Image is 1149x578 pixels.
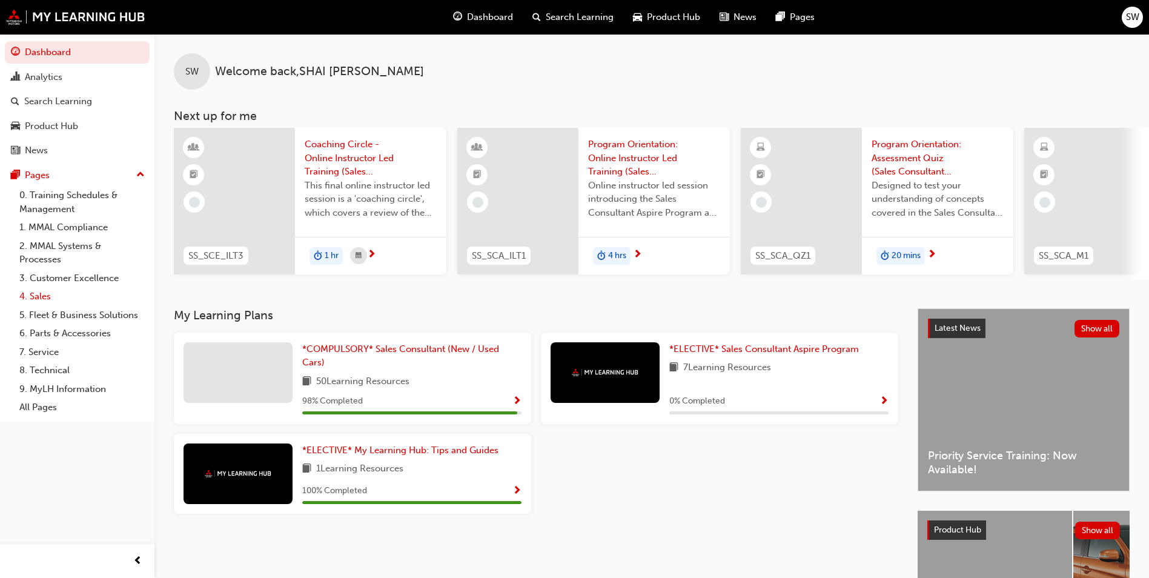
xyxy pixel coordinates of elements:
[881,248,889,264] span: duration-icon
[189,197,200,208] span: learningRecordVerb_NONE-icon
[935,323,981,333] span: Latest News
[453,10,462,25] span: guage-icon
[5,139,150,162] a: News
[918,308,1130,491] a: Latest NewsShow allPriority Service Training: Now Available!
[24,95,92,108] div: Search Learning
[790,10,815,24] span: Pages
[15,361,150,380] a: 8. Technical
[5,41,150,64] a: Dashboard
[1040,167,1048,183] span: booktick-icon
[755,249,810,263] span: SS_SCA_QZ1
[512,396,522,407] span: Show Progress
[15,218,150,237] a: 1. MMAL Compliance
[756,197,767,208] span: learningRecordVerb_NONE-icon
[872,138,1004,179] span: Program Orientation: Assessment Quiz (Sales Consultant Aspire Program)
[467,10,513,24] span: Dashboard
[5,164,150,187] button: Pages
[325,249,339,263] span: 1 hr
[314,248,322,264] span: duration-icon
[532,10,541,25] span: search-icon
[302,484,367,498] span: 100 % Completed
[215,65,424,79] span: Welcome back , SHAI [PERSON_NAME]
[11,72,20,83] span: chart-icon
[302,394,363,408] span: 98 % Completed
[25,168,50,182] div: Pages
[5,90,150,113] a: Search Learning
[302,443,503,457] a: *ELECTIVE* My Learning Hub: Tips and Guides
[757,140,765,156] span: learningResourceType_ELEARNING-icon
[25,70,62,84] div: Analytics
[302,445,498,456] span: *ELECTIVE* My Learning Hub: Tips and Guides
[633,250,642,261] span: next-icon
[733,10,757,24] span: News
[15,324,150,343] a: 6. Parts & Accessories
[623,5,710,30] a: car-iconProduct Hub
[11,121,20,132] span: car-icon
[11,47,20,58] span: guage-icon
[512,394,522,409] button: Show Progress
[443,5,523,30] a: guage-iconDashboard
[633,10,642,25] span: car-icon
[473,140,482,156] span: learningResourceType_INSTRUCTOR_LED-icon
[302,374,311,390] span: book-icon
[683,360,771,376] span: 7 Learning Resources
[15,398,150,417] a: All Pages
[472,197,483,208] span: learningRecordVerb_NONE-icon
[305,179,437,220] span: This final online instructor led session is a 'coaching circle', which covers a review of the Sal...
[25,119,78,133] div: Product Hub
[367,250,376,261] span: next-icon
[776,10,785,25] span: pages-icon
[1074,320,1120,337] button: Show all
[15,186,150,218] a: 0. Training Schedules & Management
[928,319,1119,338] a: Latest NewsShow all
[174,128,446,274] a: SS_SCE_ILT3Coaching Circle - Online Instructor Led Training (Sales Consultant Essential Program)T...
[15,287,150,306] a: 4. Sales
[302,462,311,477] span: book-icon
[588,179,720,220] span: Online instructor led session introducing the Sales Consultant Aspire Program and outlining what ...
[1075,522,1121,539] button: Show all
[879,396,889,407] span: Show Progress
[588,138,720,179] span: Program Orientation: Online Instructor Led Training (Sales Consultant Aspire Program)
[757,167,765,183] span: booktick-icon
[316,374,409,390] span: 50 Learning Resources
[647,10,700,24] span: Product Hub
[892,249,921,263] span: 20 mins
[11,170,20,181] span: pages-icon
[6,9,145,25] img: mmal
[546,10,614,24] span: Search Learning
[356,248,362,264] span: calendar-icon
[720,10,729,25] span: news-icon
[608,249,626,263] span: 4 hrs
[316,462,403,477] span: 1 Learning Resources
[188,249,243,263] span: SS_SCE_ILT3
[302,342,522,370] a: *COMPULSORY* Sales Consultant (New / Used Cars)
[5,66,150,88] a: Analytics
[205,470,271,477] img: mmal
[15,343,150,362] a: 7. Service
[927,520,1120,540] a: Product HubShow all
[136,167,145,183] span: up-icon
[512,486,522,497] span: Show Progress
[11,145,20,156] span: news-icon
[928,449,1119,476] span: Priority Service Training: Now Available!
[741,128,1013,274] a: SS_SCA_QZ1Program Orientation: Assessment Quiz (Sales Consultant Aspire Program)Designed to test ...
[766,5,824,30] a: pages-iconPages
[305,138,437,179] span: Coaching Circle - Online Instructor Led Training (Sales Consultant Essential Program)
[523,5,623,30] a: search-iconSearch Learning
[15,380,150,399] a: 9. MyLH Information
[669,342,864,356] a: *ELECTIVE* Sales Consultant Aspire Program
[669,394,725,408] span: 0 % Completed
[1126,10,1139,24] span: SW
[174,308,898,322] h3: My Learning Plans
[934,525,981,535] span: Product Hub
[11,96,19,107] span: search-icon
[25,144,48,158] div: News
[472,249,526,263] span: SS_SCA_ILT1
[15,269,150,288] a: 3. Customer Excellence
[597,248,606,264] span: duration-icon
[1122,7,1143,28] button: SW
[133,554,142,569] span: prev-icon
[1040,140,1048,156] span: learningResourceType_ELEARNING-icon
